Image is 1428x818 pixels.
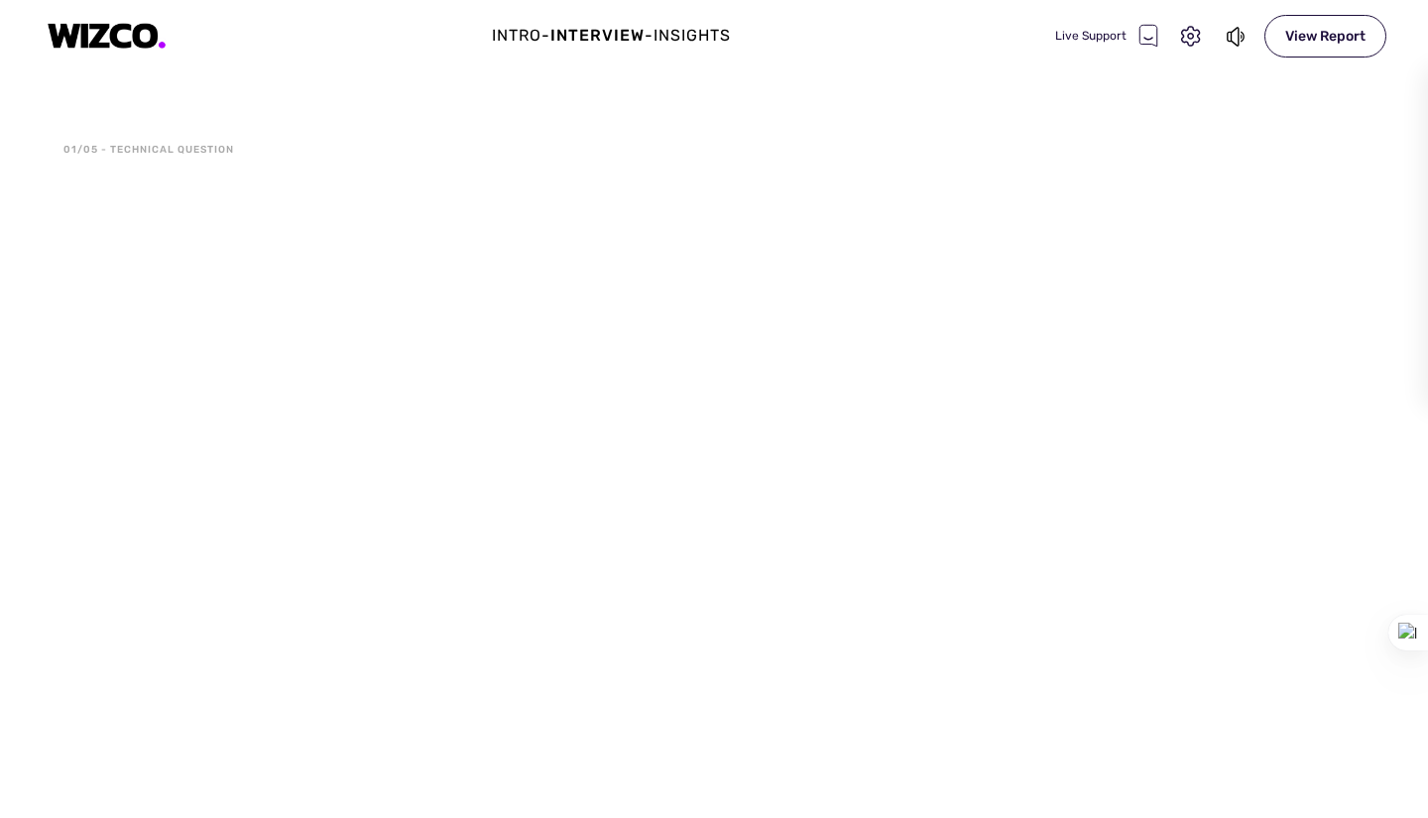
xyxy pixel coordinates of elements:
div: - [645,24,654,48]
div: Insights [654,24,731,48]
div: Live Support [1055,24,1158,48]
div: - [541,24,550,48]
img: logo [48,23,167,50]
div: Interview [550,24,645,48]
div: Intro [492,24,541,48]
div: 01/05 - Technical Question [63,143,234,158]
div: View Report [1264,15,1386,58]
